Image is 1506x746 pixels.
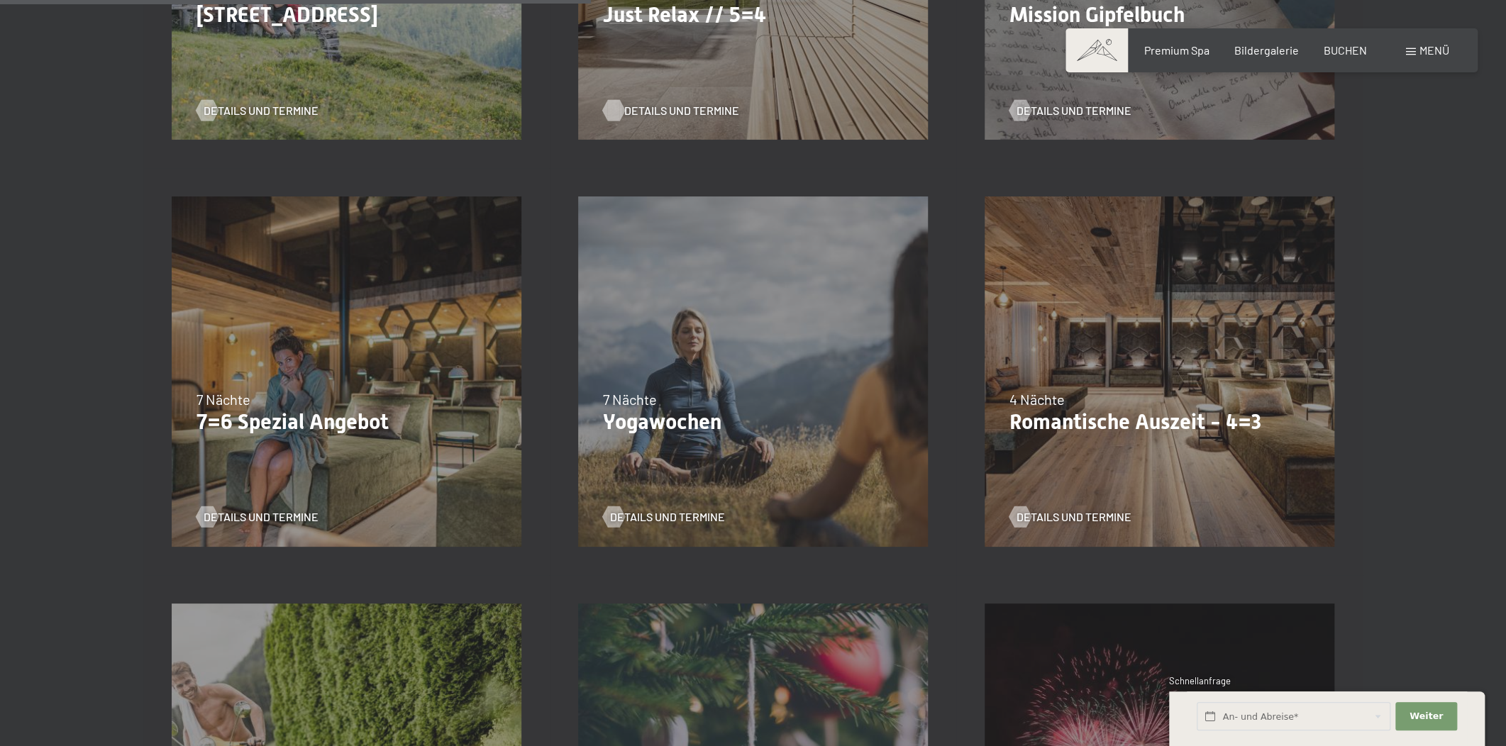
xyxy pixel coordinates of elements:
[196,391,250,408] span: 7 Nächte
[1009,2,1310,28] p: Mission Gipfelbuch
[603,391,657,408] span: 7 Nächte
[1017,103,1131,118] span: Details und Termine
[1419,43,1449,57] span: Menü
[603,2,903,28] p: Just Relax // 5=4
[603,409,903,435] p: Yogawochen
[1009,103,1131,118] a: Details und Termine
[1009,409,1310,435] p: Romantische Auszeit - 4=3
[1144,43,1209,57] a: Premium Spa
[603,509,725,525] a: Details und Termine
[1009,391,1065,408] span: 4 Nächte
[204,103,319,118] span: Details und Termine
[196,409,497,435] p: 7=6 Spezial Angebot
[1009,509,1131,525] a: Details und Termine
[196,103,319,118] a: Details und Termine
[1017,509,1131,525] span: Details und Termine
[1395,702,1456,731] button: Weiter
[624,103,739,118] span: Details und Termine
[1169,675,1231,686] span: Schnellanfrage
[1324,43,1367,57] a: BUCHEN
[1234,43,1299,57] a: Bildergalerie
[196,2,497,28] p: [STREET_ADDRESS]
[196,509,319,525] a: Details und Termine
[610,509,725,525] span: Details und Termine
[1410,710,1443,723] span: Weiter
[603,103,725,118] a: Details und Termine
[204,509,319,525] span: Details und Termine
